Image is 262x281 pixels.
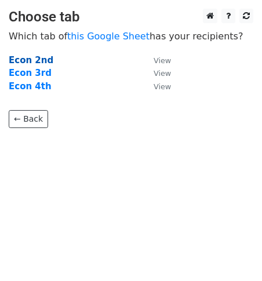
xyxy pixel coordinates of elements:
h3: Choose tab [9,9,253,25]
small: View [154,69,171,78]
p: Which tab of has your recipients? [9,30,253,42]
a: Econ 4th [9,81,52,92]
a: ← Back [9,110,48,128]
a: View [142,55,171,65]
small: View [154,82,171,91]
a: this Google Sheet [67,31,150,42]
a: Econ 2nd [9,55,53,65]
a: Econ 3rd [9,68,52,78]
iframe: Chat Widget [204,225,262,281]
a: View [142,81,171,92]
small: View [154,56,171,65]
a: View [142,68,171,78]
